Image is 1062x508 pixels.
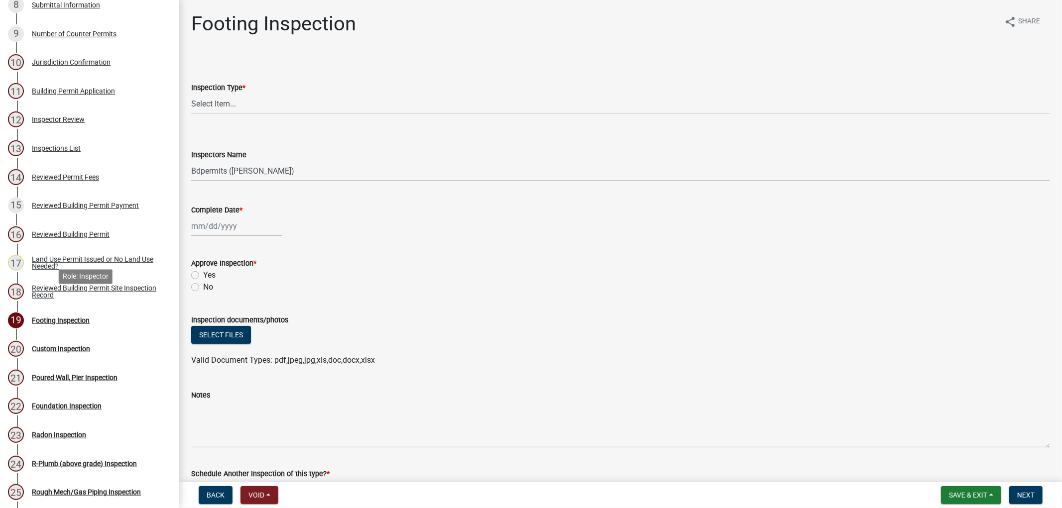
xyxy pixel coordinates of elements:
input: mm/dd/yyyy [191,216,282,236]
div: Inspector Review [32,116,85,123]
div: Foundation Inspection [32,403,102,409]
div: Inspections List [32,145,81,152]
label: No [203,281,213,293]
div: R-Plumb (above grade) Inspection [32,460,137,467]
label: Notes [191,392,210,399]
div: Rough Mech/Gas Piping Inspection [32,489,141,496]
div: 11 [8,83,24,99]
label: Inspection Type [191,85,245,92]
span: Valid Document Types: pdf,jpeg,jpg,xls,doc,docx,xlsx [191,355,375,365]
button: Save & Exit [941,486,1001,504]
span: Save & Exit [949,491,987,499]
div: Poured Wall, Pier Inspection [32,374,118,381]
button: Select files [191,326,251,344]
div: 16 [8,226,24,242]
div: 18 [8,284,24,300]
div: Role: Inspector [59,269,113,284]
button: Back [199,486,233,504]
div: 24 [8,456,24,472]
div: 14 [8,169,24,185]
div: Footing Inspection [32,317,90,324]
div: 19 [8,312,24,328]
div: 20 [8,341,24,357]
div: Building Permit Application [32,88,115,95]
label: Complete Date [191,207,242,214]
div: Reviewed Permit Fees [32,174,99,181]
button: Next [1009,486,1043,504]
div: Reviewed Building Permit [32,231,110,238]
button: Void [240,486,278,504]
label: Inspectors Name [191,152,246,159]
span: Void [248,491,264,499]
span: Next [1017,491,1035,499]
div: 15 [8,198,24,213]
div: 12 [8,111,24,127]
button: shareShare [996,12,1048,31]
span: Share [1018,16,1040,28]
div: 21 [8,370,24,386]
div: Jurisdiction Confirmation [32,59,111,66]
span: Back [207,491,225,499]
div: 23 [8,427,24,443]
div: Number of Counter Permits [32,30,117,37]
label: Schedule Another Inspection of this type? [191,471,330,478]
div: Land Use Permit Issued or No Land Use Needed? [32,256,163,270]
div: Custom Inspection [32,345,90,352]
h1: Footing Inspection [191,12,356,36]
label: Inspection documents/photos [191,317,288,324]
div: 10 [8,54,24,70]
div: 22 [8,398,24,414]
div: 25 [8,484,24,500]
i: share [1004,16,1016,28]
div: 17 [8,255,24,271]
div: Submittal Information [32,1,100,8]
label: Yes [203,269,216,281]
div: Reviewed Building Permit Site Inspection Record [32,285,163,299]
div: Radon Inspection [32,431,86,438]
label: Approve Inspection [191,260,256,267]
div: Reviewed Building Permit Payment [32,202,139,209]
div: 9 [8,26,24,42]
div: 13 [8,140,24,156]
